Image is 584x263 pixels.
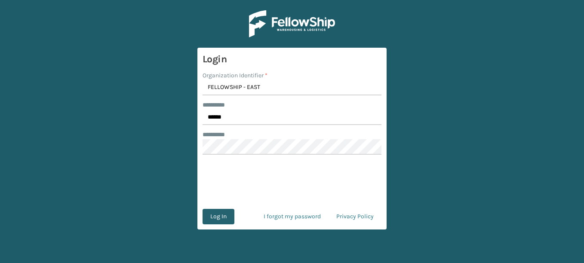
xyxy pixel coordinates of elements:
iframe: reCAPTCHA [227,165,357,199]
a: Privacy Policy [329,209,381,224]
button: Log In [203,209,234,224]
h3: Login [203,53,381,66]
img: Logo [249,10,335,37]
label: Organization Identifier [203,71,267,80]
a: I forgot my password [256,209,329,224]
